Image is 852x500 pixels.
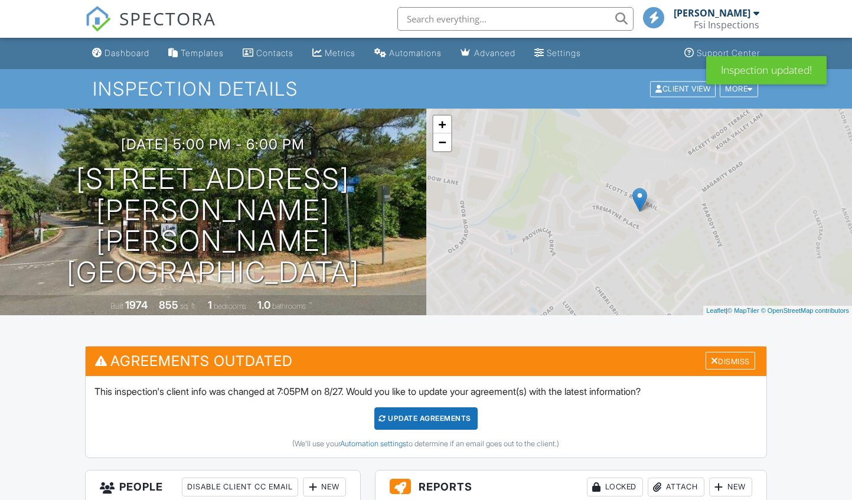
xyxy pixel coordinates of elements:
a: Leaflet [706,307,726,314]
h3: [DATE] 5:00 pm - 6:00 pm [121,136,305,152]
div: More [720,81,758,97]
h1: Inspection Details [93,79,759,99]
div: New [303,478,346,496]
a: Automations (Basic) [370,43,446,64]
a: SPECTORA [85,16,216,41]
a: Settings [530,43,586,64]
h1: [STREET_ADDRESS][PERSON_NAME] [PERSON_NAME][GEOGRAPHIC_DATA] [19,164,407,288]
a: Advanced [456,43,520,64]
h3: Agreements Outdated [86,347,766,375]
div: Contacts [256,48,293,58]
div: Support Center [697,48,760,58]
div: This inspection's client info was changed at 7:05PM on 8/27. Would you like to update your agreem... [86,376,766,457]
a: Support Center [680,43,765,64]
div: Advanced [474,48,515,58]
div: Automations [389,48,442,58]
a: Automation settings [340,439,406,448]
span: bedrooms [214,302,246,311]
div: Metrics [325,48,355,58]
span: Built [110,302,123,311]
span: bathrooms [272,302,306,311]
a: Dashboard [87,43,154,64]
div: | [703,306,852,316]
div: Disable Client CC Email [182,478,298,496]
span: sq. ft. [180,302,197,311]
a: Templates [164,43,228,64]
div: Dashboard [105,48,149,58]
a: © OpenStreetMap contributors [761,307,849,314]
div: Templates [181,48,224,58]
div: (We'll use your to determine if an email goes out to the client.) [94,439,757,449]
div: 1.0 [257,299,270,311]
div: Attach [648,478,704,496]
a: © MapTiler [727,307,759,314]
span: SPECTORA [119,6,216,31]
div: Settings [547,48,581,58]
div: Update Agreements [374,407,478,430]
div: Dismiss [706,352,755,370]
a: Zoom in [433,116,451,133]
input: Search everything... [397,7,634,31]
div: Inspection updated! [706,56,827,84]
div: Client View [650,81,716,97]
img: The Best Home Inspection Software - Spectora [85,6,111,32]
div: 1974 [125,299,148,311]
div: Locked [587,478,643,496]
div: [PERSON_NAME] [674,7,750,19]
a: Zoom out [433,133,451,151]
div: New [709,478,752,496]
a: Contacts [238,43,298,64]
div: Fsi Inspections [694,19,759,31]
div: 1 [208,299,212,311]
a: Metrics [308,43,360,64]
div: 855 [159,299,178,311]
a: Client View [649,84,719,93]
